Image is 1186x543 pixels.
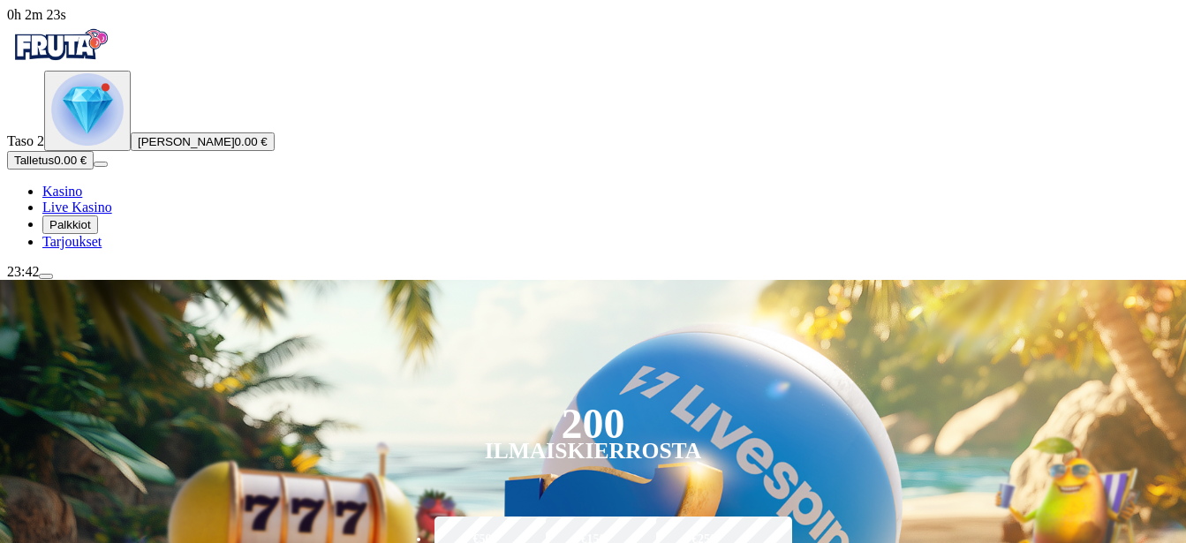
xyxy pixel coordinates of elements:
a: diamond iconKasino [42,184,82,199]
span: Tarjoukset [42,234,102,249]
span: 23:42 [7,264,39,279]
a: Fruta [7,55,113,70]
div: 200 [561,413,624,434]
span: Taso 2 [7,133,44,148]
nav: Primary [7,23,1179,250]
img: Fruta [7,23,113,67]
a: gift-inverted iconTarjoukset [42,234,102,249]
span: 0.00 € [54,154,87,167]
button: reward iconPalkkiot [42,215,98,234]
a: poker-chip iconLive Kasino [42,200,112,215]
button: menu [94,162,108,167]
img: level unlocked [51,73,124,146]
span: Kasino [42,184,82,199]
span: Live Kasino [42,200,112,215]
span: user session time [7,7,66,22]
span: 0.00 € [235,135,268,148]
span: Palkkiot [49,218,91,231]
div: Ilmaiskierrosta [485,441,702,462]
button: menu [39,274,53,279]
span: [PERSON_NAME] [138,135,235,148]
button: [PERSON_NAME]0.00 € [131,132,275,151]
button: Talletusplus icon0.00 € [7,151,94,170]
button: level unlocked [44,71,131,151]
span: Talletus [14,154,54,167]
